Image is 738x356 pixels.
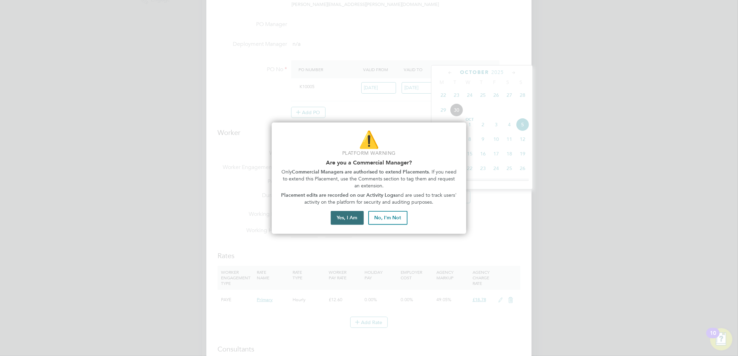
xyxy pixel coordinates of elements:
[281,169,292,175] span: Only
[280,128,458,151] p: ⚠️
[331,211,364,225] button: Yes, I Am
[280,159,458,166] h2: Are you a Commercial Manager?
[368,211,408,225] button: No, I'm Not
[272,122,466,234] div: Are you part of the Commercial Team?
[305,192,458,205] span: and are used to track users' activity on the platform for security and auditing purposes.
[292,169,429,175] strong: Commercial Managers are authorised to extend Placements
[280,150,458,157] p: Platform Warning
[283,169,458,188] span: . If you need to extend this Placement, use the Comments section to tag them and request an exten...
[281,192,396,198] strong: Placement edits are recorded on our Activity Logs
